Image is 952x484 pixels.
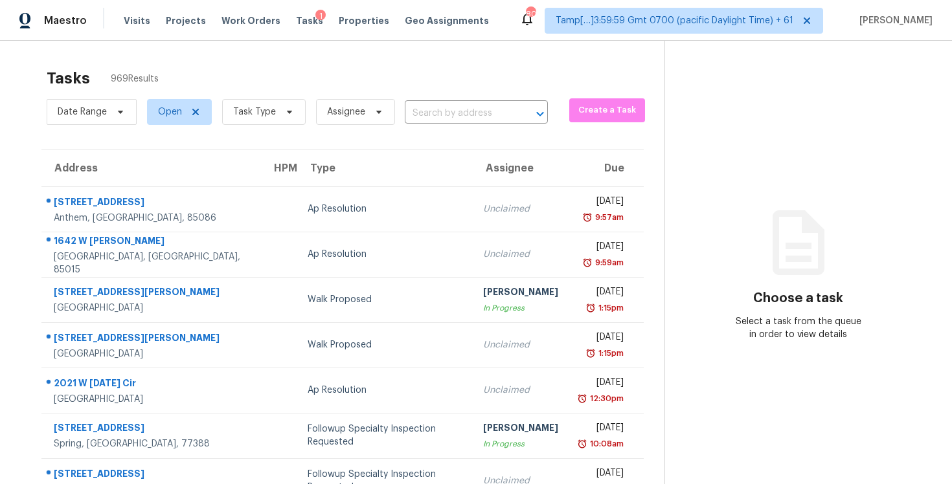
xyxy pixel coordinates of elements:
[587,437,624,450] div: 10:08am
[47,72,90,85] h2: Tasks
[579,376,624,392] div: [DATE]
[483,248,558,261] div: Unclaimed
[576,103,639,118] span: Create a Task
[327,105,365,118] span: Assignee
[54,437,251,450] div: Spring, [GEOGRAPHIC_DATA], 77388
[531,105,549,123] button: Open
[473,150,569,186] th: Assignee
[577,392,587,405] img: Overdue Alarm Icon
[308,338,462,351] div: Walk Proposed
[585,347,596,360] img: Overdue Alarm Icon
[166,14,206,27] span: Projects
[221,14,280,27] span: Work Orders
[483,203,558,215] div: Unclaimed
[54,467,251,483] div: [STREET_ADDRESS]
[579,467,624,483] div: [DATE]
[233,105,276,118] span: Task Type
[339,14,389,27] span: Properties
[587,392,624,405] div: 12:30pm
[483,338,558,351] div: Unclaimed
[315,10,326,23] div: 1
[308,384,462,397] div: Ap Resolution
[596,347,624,360] div: 1:15pm
[526,8,535,21] div: 803
[579,285,624,302] div: [DATE]
[577,437,587,450] img: Overdue Alarm Icon
[585,302,596,314] img: Overdue Alarm Icon
[596,302,624,314] div: 1:15pm
[54,302,251,314] div: [GEOGRAPHIC_DATA]
[58,105,107,118] span: Date Range
[483,421,558,437] div: [PERSON_NAME]
[308,423,462,448] div: Followup Specialty Inspection Requested
[44,14,87,27] span: Maestro
[124,14,150,27] span: Visits
[54,393,251,406] div: [GEOGRAPHIC_DATA]
[593,256,624,269] div: 9:59am
[54,285,251,302] div: [STREET_ADDRESS][PERSON_NAME]
[569,98,646,122] button: Create a Task
[753,292,843,305] h3: Choose a task
[54,212,251,225] div: Anthem, [GEOGRAPHIC_DATA], 85086
[297,150,472,186] th: Type
[111,72,159,85] span: 969 Results
[483,437,558,450] div: In Progress
[54,195,251,212] div: [STREET_ADDRESS]
[54,234,251,250] div: 1642 W [PERSON_NAME]
[158,105,182,118] span: Open
[593,211,624,224] div: 9:57am
[308,293,462,306] div: Walk Proposed
[483,302,558,314] div: In Progress
[483,384,558,397] div: Unclaimed
[405,104,512,124] input: Search by address
[41,150,261,186] th: Address
[556,14,793,27] span: Tamp[…]3:59:59 Gmt 0700 (pacific Daylight Time) + 61
[54,250,251,276] div: [GEOGRAPHIC_DATA], [GEOGRAPHIC_DATA], 85015
[54,347,251,360] div: [GEOGRAPHIC_DATA]
[308,203,462,215] div: Ap Resolution
[579,421,624,437] div: [DATE]
[54,421,251,437] div: [STREET_ADDRESS]
[579,331,624,347] div: [DATE]
[405,14,489,27] span: Geo Assignments
[582,256,593,269] img: Overdue Alarm Icon
[579,195,624,211] div: [DATE]
[54,377,251,393] div: 2021 W [DATE] Cir
[308,248,462,261] div: Ap Resolution
[261,150,297,186] th: HPM
[732,315,865,341] div: Select a task from the queue in order to view details
[54,331,251,347] div: [STREET_ADDRESS][PERSON_NAME]
[582,211,593,224] img: Overdue Alarm Icon
[579,240,624,256] div: [DATE]
[296,16,323,25] span: Tasks
[483,285,558,302] div: [PERSON_NAME]
[854,14,933,27] span: [PERSON_NAME]
[569,150,644,186] th: Due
